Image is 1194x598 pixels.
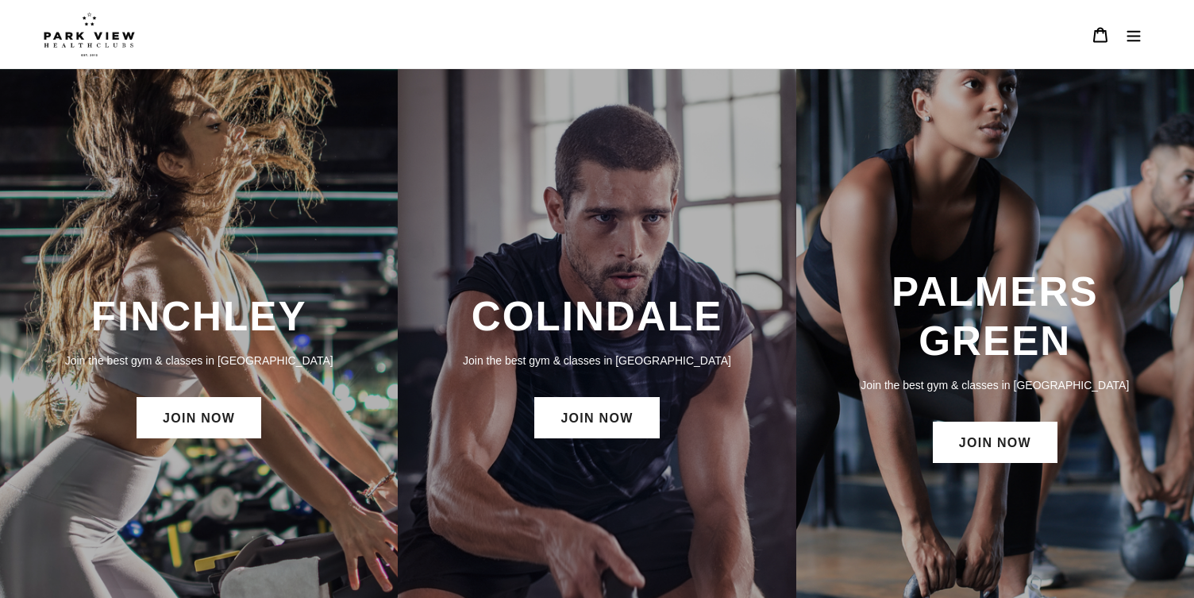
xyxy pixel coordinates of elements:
a: JOIN NOW: Finchley Membership [137,397,261,438]
h3: FINCHLEY [16,292,382,341]
p: Join the best gym & classes in [GEOGRAPHIC_DATA] [414,352,780,369]
button: Menu [1117,17,1150,52]
img: Park view health clubs is a gym near you. [44,12,135,56]
a: JOIN NOW: Colindale Membership [534,397,659,438]
h3: COLINDALE [414,292,780,341]
p: Join the best gym & classes in [GEOGRAPHIC_DATA] [812,376,1178,394]
p: Join the best gym & classes in [GEOGRAPHIC_DATA] [16,352,382,369]
a: JOIN NOW: Palmers Green Membership [933,422,1057,463]
h3: PALMERS GREEN [812,268,1178,365]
